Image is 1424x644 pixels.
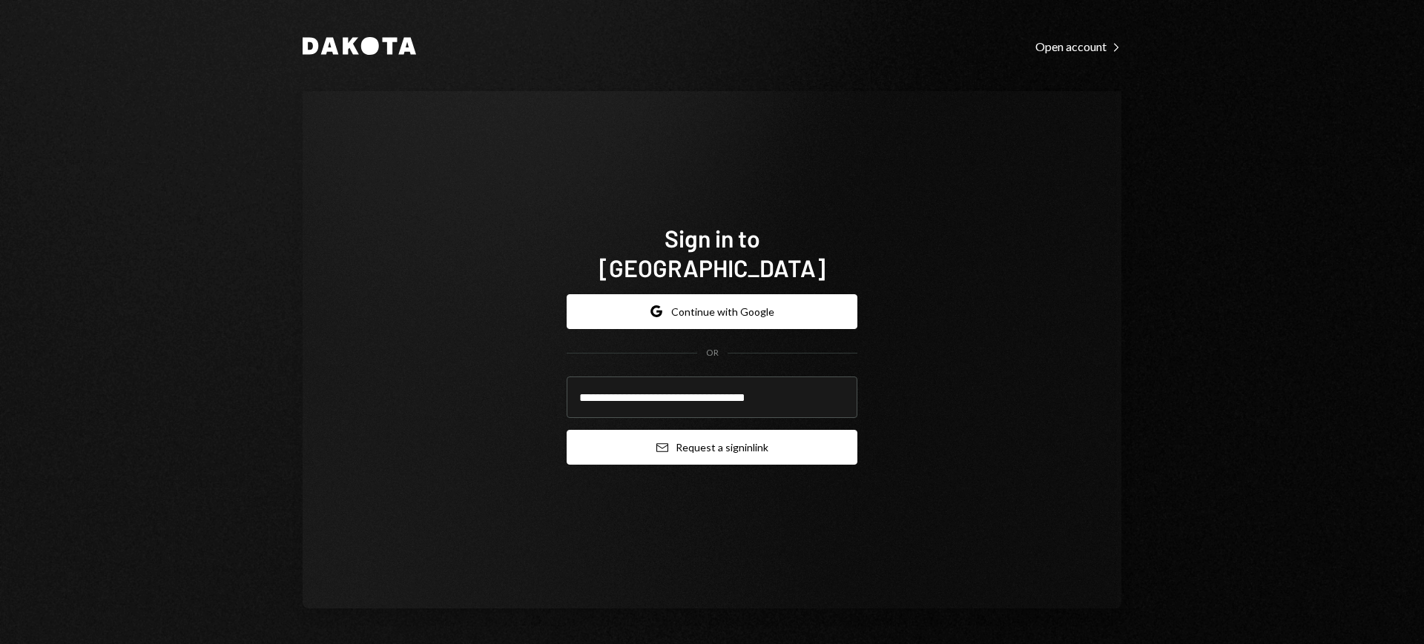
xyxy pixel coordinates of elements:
div: Open account [1035,39,1121,54]
button: Continue with Google [567,294,857,329]
a: Open account [1035,38,1121,54]
div: OR [706,347,719,359]
h1: Sign in to [GEOGRAPHIC_DATA] [567,223,857,282]
button: Request a signinlink [567,430,857,465]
